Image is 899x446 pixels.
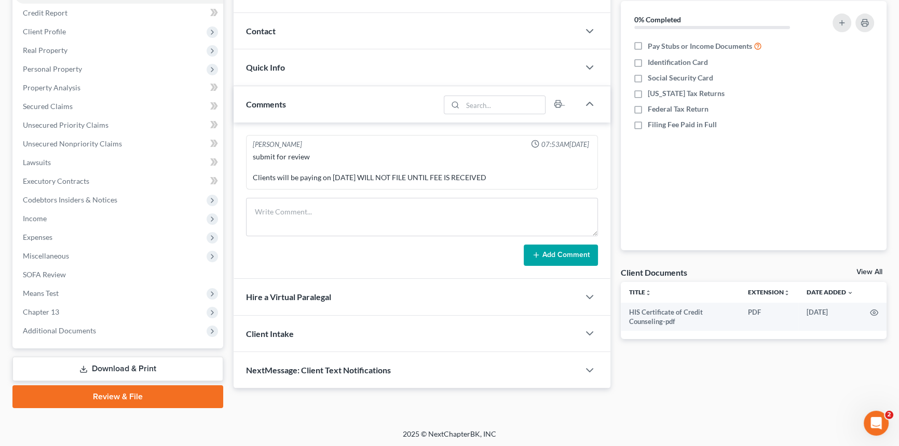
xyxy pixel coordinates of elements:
span: SOFA Review [23,270,66,279]
span: Income [23,214,47,223]
div: Client Documents [621,267,687,278]
span: Real Property [23,46,67,55]
span: Codebtors Insiders & Notices [23,195,117,204]
a: Titleunfold_more [629,288,651,296]
span: Means Test [23,289,59,298]
a: Review & File [12,385,223,408]
a: Download & Print [12,357,223,381]
span: Federal Tax Return [648,104,709,114]
div: submit for review Clients will be paying on [DATE] WILL NOT FILE UNTIL FEE IS RECEIVED [253,152,591,183]
span: Secured Claims [23,102,73,111]
span: Contact [246,26,276,36]
span: Pay Stubs or Income Documents [648,41,752,51]
span: Additional Documents [23,326,96,335]
i: unfold_more [784,290,790,296]
i: unfold_more [645,290,651,296]
span: Property Analysis [23,83,80,92]
span: Personal Property [23,64,82,73]
a: Extensionunfold_more [748,288,790,296]
div: [PERSON_NAME] [253,140,302,150]
span: Unsecured Nonpriority Claims [23,139,122,148]
span: NextMessage: Client Text Notifications [246,365,391,375]
span: Lawsuits [23,158,51,167]
span: Executory Contracts [23,177,89,185]
a: Property Analysis [15,78,223,97]
span: Chapter 13 [23,307,59,316]
i: expand_more [847,290,853,296]
a: Unsecured Priority Claims [15,116,223,134]
button: Add Comment [524,245,598,266]
span: Unsecured Priority Claims [23,120,108,129]
a: Secured Claims [15,97,223,116]
span: Quick Info [246,62,285,72]
span: Miscellaneous [23,251,69,260]
span: Hire a Virtual Paralegal [246,292,331,302]
a: Lawsuits [15,153,223,172]
a: Credit Report [15,4,223,22]
span: [US_STATE] Tax Returns [648,88,725,99]
iframe: Intercom live chat [864,411,889,436]
span: Social Security Card [648,73,713,83]
span: 2 [885,411,893,419]
span: Filing Fee Paid in Full [648,119,717,130]
strong: 0% Completed [634,15,681,24]
a: Executory Contracts [15,172,223,191]
input: Search... [462,96,545,114]
a: SOFA Review [15,265,223,284]
td: PDF [740,303,798,331]
a: Unsecured Nonpriority Claims [15,134,223,153]
a: Date Added expand_more [807,288,853,296]
span: Identification Card [648,57,708,67]
span: Client Profile [23,27,66,36]
span: Credit Report [23,8,67,17]
span: Comments [246,99,286,109]
td: [DATE] [798,303,862,331]
span: Client Intake [246,329,294,339]
span: 07:53AM[DATE] [541,140,589,150]
span: Expenses [23,233,52,241]
td: HIS Certificate of Credit Counseling-pdf [621,303,740,331]
a: View All [856,268,882,276]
